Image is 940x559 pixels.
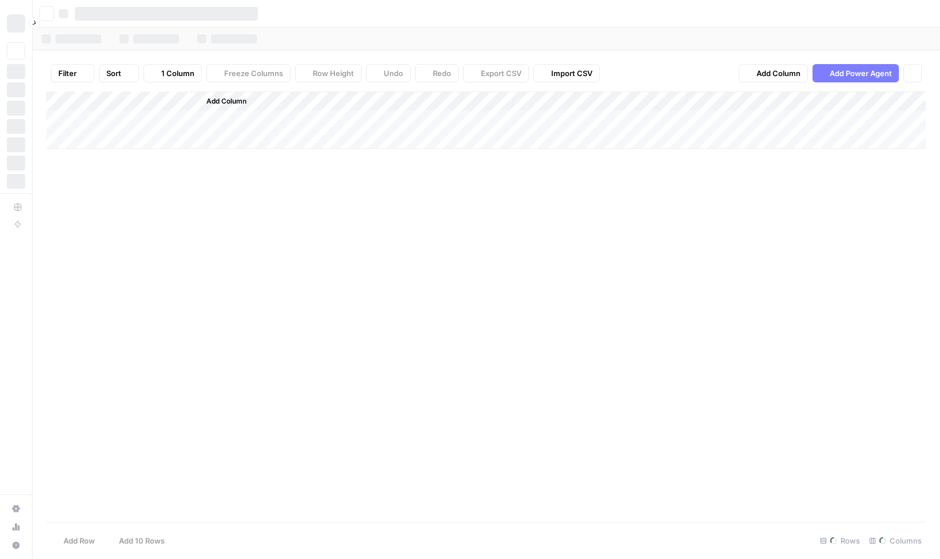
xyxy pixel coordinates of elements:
[206,64,290,82] button: Freeze Columns
[7,536,25,554] button: Help + Support
[433,68,451,79] span: Redo
[46,532,102,550] button: Add Row
[533,64,600,82] button: Import CSV
[58,68,77,79] span: Filter
[7,518,25,536] a: Usage
[384,68,403,79] span: Undo
[192,94,251,109] button: Add Column
[51,64,94,82] button: Filter
[313,68,354,79] span: Row Height
[106,68,121,79] span: Sort
[102,532,172,550] button: Add 10 Rows
[119,535,165,546] span: Add 10 Rows
[161,68,194,79] span: 1 Column
[144,64,202,82] button: 1 Column
[295,64,361,82] button: Row Height
[7,499,25,518] a: Settings
[815,532,865,550] div: Rows
[206,96,246,106] span: Add Column
[224,68,283,79] span: Freeze Columns
[812,64,899,82] button: Add Power Agent
[551,68,592,79] span: Import CSV
[63,535,95,546] span: Add Row
[739,64,808,82] button: Add Column
[415,64,459,82] button: Redo
[99,64,139,82] button: Sort
[830,68,892,79] span: Add Power Agent
[865,532,926,550] div: Columns
[756,68,800,79] span: Add Column
[366,64,411,82] button: Undo
[481,68,521,79] span: Export CSV
[463,64,529,82] button: Export CSV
